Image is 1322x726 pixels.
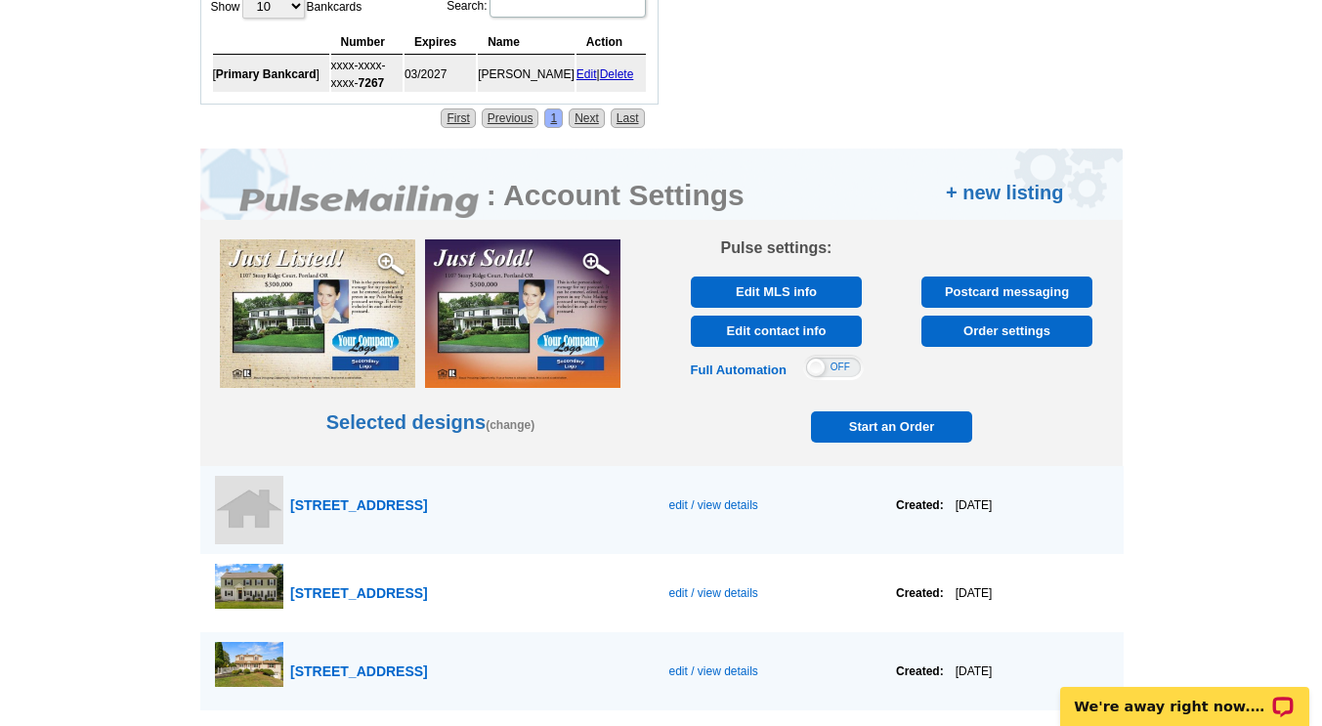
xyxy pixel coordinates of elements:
[668,498,757,512] span: edit / view details
[581,249,611,278] img: magnify-glass.png
[927,316,1087,347] span: Order settings
[1047,664,1322,726] iframe: LiveChat chat widget
[200,554,1124,632] a: [STREET_ADDRESS] edit / view details Created:[DATE]
[544,108,563,128] a: 1
[668,586,757,600] span: edit / view details
[487,178,745,213] h2: : Account Settings
[921,277,1092,308] a: Postcard messaging
[216,67,317,81] b: Primary Bankcard
[691,277,862,308] a: Edit MLS info
[811,411,972,443] a: Start an Order
[668,664,757,678] span: edit / view details
[681,239,873,257] h3: Pulse settings:
[290,497,428,513] span: [STREET_ADDRESS]
[927,277,1087,308] span: Postcard messaging
[425,239,620,388] img: Pulse21_RF_JS_sample.jpg
[896,498,944,512] strong: Created:
[896,664,944,678] strong: Created:
[944,498,993,512] span: [DATE]
[944,664,993,678] span: [DATE]
[946,178,1064,207] a: + new listing
[200,632,1124,710] a: [STREET_ADDRESS] edit / view details Created:[DATE]
[816,411,968,443] span: Start an Order
[921,316,1092,347] a: Order settings
[569,108,605,128] a: Next
[331,30,403,55] th: Number
[896,586,944,600] strong: Created:
[691,316,862,347] a: Edit contact info
[215,642,283,688] img: thumb-68b8623f340a9.jpg
[405,57,476,92] td: 03/2027
[944,586,993,600] span: [DATE]
[600,67,634,81] a: Delete
[576,57,646,92] td: |
[486,418,534,432] a: (change)
[200,466,1124,554] a: [STREET_ADDRESS] edit / view details Created:[DATE]
[215,476,283,544] img: listing-placeholder.gif
[611,108,645,128] a: Last
[691,361,787,380] div: Full Automation
[331,57,403,92] td: xxxx-xxxx-xxxx-
[215,564,283,610] img: thumb-68b8b2c922548.jpg
[697,316,856,347] span: Edit contact info
[213,57,329,92] td: [ ]
[478,57,575,92] td: [PERSON_NAME]
[200,267,661,437] p: Selected designs
[697,277,856,308] span: Edit MLS info
[482,108,539,128] a: Previous
[376,249,405,278] img: magnify-glass.png
[478,30,575,55] th: Name
[576,67,597,81] a: Edit
[405,30,476,55] th: Expires
[290,663,428,679] span: [STREET_ADDRESS]
[239,185,484,220] img: logo.png
[441,108,475,128] a: First
[576,30,646,55] th: Action
[290,585,428,601] span: [STREET_ADDRESS]
[220,239,415,388] img: Pulse30_RF_JL_sample.jpg
[359,76,385,90] strong: 7267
